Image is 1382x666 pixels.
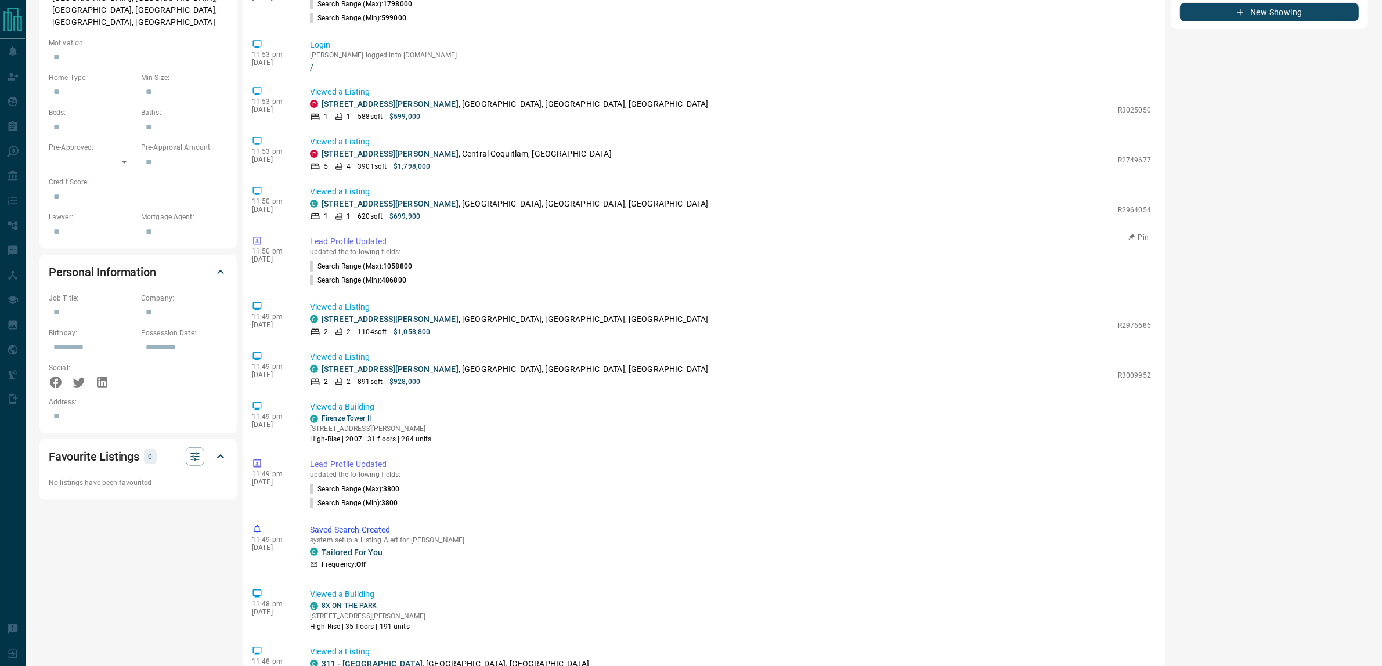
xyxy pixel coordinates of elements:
div: property.ca [310,100,318,108]
p: Mortgage Agent: [141,212,228,222]
p: $1,798,000 [394,161,430,172]
div: condos.ca [310,415,318,423]
p: [DATE] [252,421,293,429]
p: Baths: [141,107,228,118]
a: [STREET_ADDRESS][PERSON_NAME] [322,199,459,208]
p: Frequency: [322,559,366,570]
p: Search Range (Min) : [310,13,406,23]
p: Lead Profile Updated [310,236,1151,248]
p: , [GEOGRAPHIC_DATA], [GEOGRAPHIC_DATA], [GEOGRAPHIC_DATA] [322,98,708,110]
p: 5 [324,161,328,172]
p: , [GEOGRAPHIC_DATA], [GEOGRAPHIC_DATA], [GEOGRAPHIC_DATA] [322,198,708,210]
p: Viewed a Listing [310,351,1151,363]
a: Tailored For You [322,548,383,557]
p: 1104 sqft [358,327,387,337]
p: 1 [324,111,328,122]
p: [DATE] [252,608,293,616]
a: 8X ON THE PARK [322,602,377,610]
p: Viewed a Building [310,588,1151,600]
p: Pre-Approval Amount: [141,142,228,153]
p: updated the following fields: [310,248,1151,256]
p: [DATE] [252,205,293,213]
p: High-Rise | 2007 | 31 floors | 284 units [310,434,432,444]
p: , Central Coquitlam, [GEOGRAPHIC_DATA] [322,148,612,160]
p: Lawyer: [49,212,135,222]
p: R3025050 [1118,105,1151,115]
p: 11:49 pm [252,535,293,544]
p: 11:50 pm [252,197,293,205]
p: [DATE] [252,321,293,329]
p: 1 [347,211,351,222]
p: Login [310,39,1151,51]
p: 891 sqft [358,377,383,387]
p: $599,000 [389,111,420,122]
p: High-Rise | 35 floors | 191 units [310,621,425,632]
p: Lead Profile Updated [310,458,1151,470]
p: 11:48 pm [252,657,293,665]
p: 11:48 pm [252,600,293,608]
p: 11:49 pm [252,412,293,421]
p: system setup a Listing Alert for [PERSON_NAME] [310,536,1151,544]
strong: Off [356,560,366,569]
p: Possession Date: [141,328,228,338]
p: 2 [324,327,328,337]
p: [DATE] [252,255,293,263]
p: 11:49 pm [252,363,293,371]
a: Firenze Tower II [322,414,371,422]
p: Search Range (Min) : [310,275,406,285]
p: [DATE] [252,478,293,486]
p: $928,000 [389,377,420,387]
p: [DATE] [252,155,293,164]
p: Search Range (Max) : [310,484,400,494]
p: R2976686 [1118,320,1151,331]
div: Favourite Listings0 [49,443,228,470]
p: [DATE] [252,544,293,552]
p: R3009952 [1118,370,1151,381]
h2: Favourite Listings [49,447,139,466]
p: Home Type: [49,73,135,83]
p: Viewed a Listing [310,301,1151,313]
p: updated the following fields: [310,470,1151,479]
p: Address: [49,397,228,407]
p: Search Range (Min) : [310,498,398,508]
p: 3901 sqft [358,161,387,172]
span: 599000 [381,14,406,22]
a: [STREET_ADDRESS][PERSON_NAME] [322,149,459,158]
p: Search Range (Max) : [310,261,412,272]
div: Personal Information [49,258,228,286]
p: Social: [49,363,135,373]
p: Viewed a Listing [310,86,1151,98]
span: 1058800 [383,262,412,270]
div: property.ca [310,150,318,158]
p: 11:53 pm [252,50,293,59]
p: Viewed a Listing [310,646,1151,658]
div: condos.ca [310,200,318,208]
p: [PERSON_NAME] logged into [DOMAIN_NAME] [310,51,1151,59]
p: Motivation: [49,38,228,48]
p: 620 sqft [358,211,383,222]
p: $699,900 [389,211,420,222]
span: 3800 [381,499,398,507]
p: , [GEOGRAPHIC_DATA], [GEOGRAPHIC_DATA], [GEOGRAPHIC_DATA] [322,363,708,375]
p: 2 [347,327,351,337]
button: Pin [1122,232,1156,242]
div: condos.ca [310,602,318,610]
p: 11:53 pm [252,97,293,106]
p: Company: [141,293,228,303]
a: [STREET_ADDRESS][PERSON_NAME] [322,314,459,324]
p: 11:49 pm [252,470,293,478]
p: [DATE] [252,59,293,67]
p: Min Size: [141,73,228,83]
p: Job Title: [49,293,135,303]
p: 4 [347,161,351,172]
p: , [GEOGRAPHIC_DATA], [GEOGRAPHIC_DATA], [GEOGRAPHIC_DATA] [322,313,708,325]
div: condos.ca [310,365,318,373]
div: condos.ca [310,548,318,556]
h2: Personal Information [49,263,156,281]
span: 3800 [383,485,399,493]
p: [DATE] [252,371,293,379]
a: / [310,63,1151,72]
p: Viewed a Listing [310,186,1151,198]
p: 2 [347,377,351,387]
p: 11:53 pm [252,147,293,155]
